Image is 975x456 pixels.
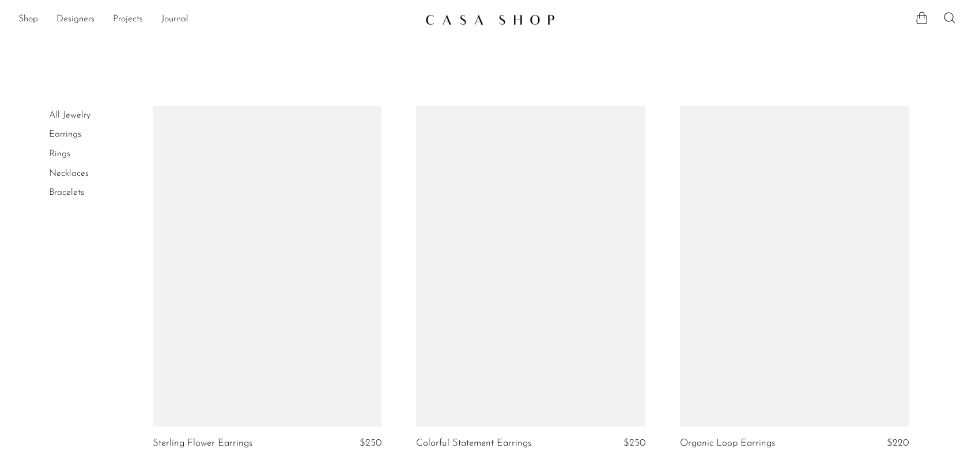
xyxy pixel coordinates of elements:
[360,438,381,448] span: $250
[18,10,416,29] nav: Desktop navigation
[18,12,38,27] a: Shop
[56,12,95,27] a: Designers
[416,438,531,449] a: Colorful Statement Earrings
[153,438,252,449] a: Sterling Flower Earrings
[18,10,416,29] ul: NEW HEADER MENU
[49,130,81,139] a: Earrings
[49,169,89,178] a: Necklaces
[49,149,70,159] a: Rings
[680,438,775,449] a: Organic Loop Earrings
[887,438,909,448] span: $220
[49,111,90,120] a: All Jewelry
[113,12,143,27] a: Projects
[161,12,188,27] a: Journal
[623,438,645,448] span: $250
[49,188,84,197] a: Bracelets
